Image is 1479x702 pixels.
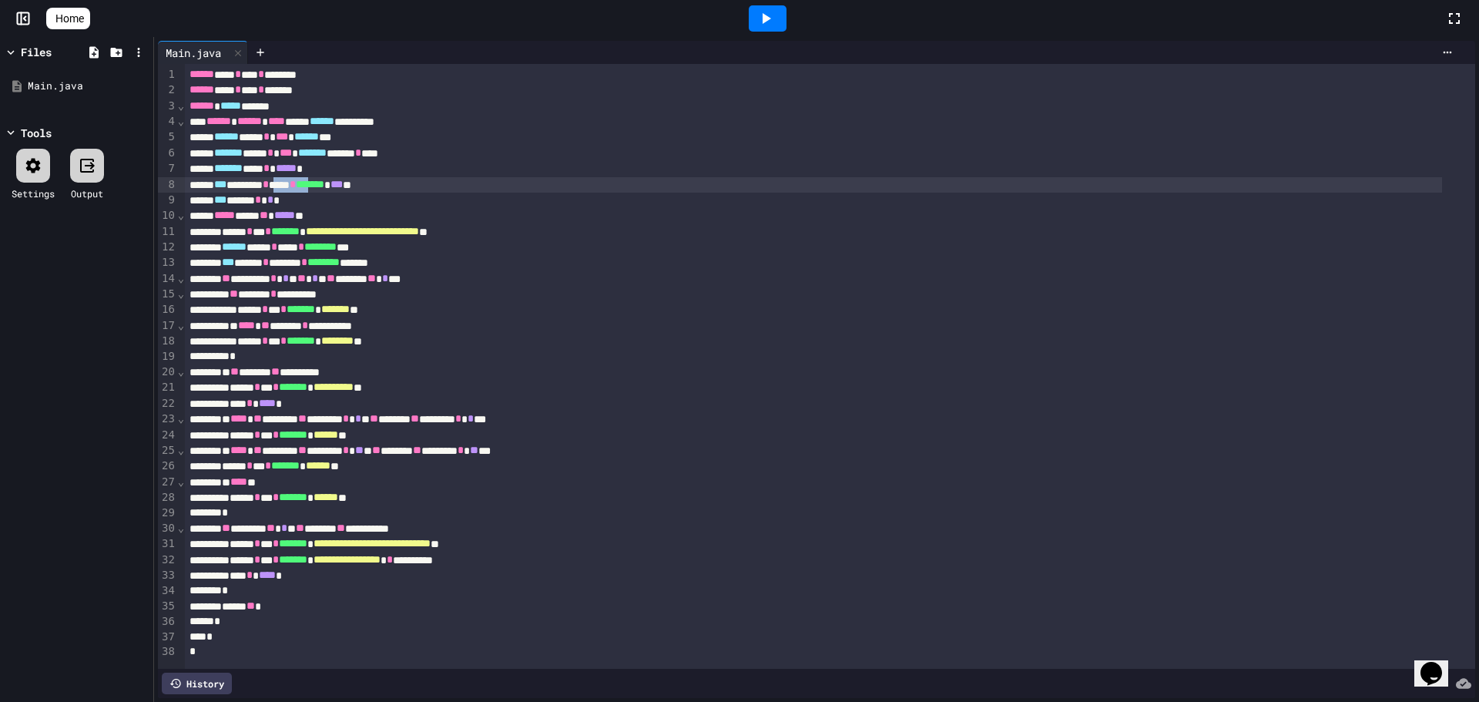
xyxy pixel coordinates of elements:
span: Fold line [177,99,185,112]
div: 15 [158,287,177,302]
div: 17 [158,318,177,334]
div: 18 [158,334,177,349]
div: 28 [158,490,177,506]
div: 5 [158,129,177,145]
div: 38 [158,644,177,660]
div: 12 [158,240,177,255]
div: Output [71,186,103,200]
div: 7 [158,161,177,176]
div: 16 [158,302,177,317]
span: Fold line [177,209,185,221]
div: Settings [12,186,55,200]
div: Main.java [28,79,148,94]
div: 8 [158,177,177,193]
div: 11 [158,224,177,240]
div: 34 [158,583,177,599]
span: Fold line [177,365,185,378]
span: Fold line [177,319,185,331]
div: 9 [158,193,177,208]
div: 36 [158,614,177,630]
iframe: chat widget [1414,640,1464,687]
div: 14 [158,271,177,287]
div: 27 [158,475,177,490]
div: Tools [21,125,52,141]
span: Fold line [177,287,185,300]
div: Files [21,44,52,60]
div: 21 [158,380,177,395]
div: 31 [158,536,177,552]
a: Home [46,8,90,29]
div: 33 [158,568,177,583]
div: 29 [158,506,177,521]
div: 30 [158,521,177,536]
div: 6 [158,146,177,161]
div: 20 [158,364,177,380]
span: Fold line [177,115,185,127]
div: 1 [158,67,177,82]
div: 19 [158,349,177,364]
div: 3 [158,99,177,114]
div: 35 [158,599,177,614]
span: Fold line [177,444,185,456]
div: 13 [158,255,177,270]
div: 4 [158,114,177,129]
div: History [162,673,232,694]
div: 2 [158,82,177,98]
div: 32 [158,553,177,568]
span: Fold line [177,412,185,425]
div: 25 [158,443,177,458]
div: 37 [158,630,177,645]
span: Fold line [177,272,185,284]
div: 24 [158,428,177,443]
div: 22 [158,396,177,411]
span: Home [55,11,84,26]
span: Fold line [177,475,185,488]
div: Main.java [158,45,229,61]
div: Main.java [158,41,248,64]
div: 23 [158,411,177,427]
div: 26 [158,458,177,474]
div: 10 [158,208,177,223]
span: Fold line [177,522,185,534]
